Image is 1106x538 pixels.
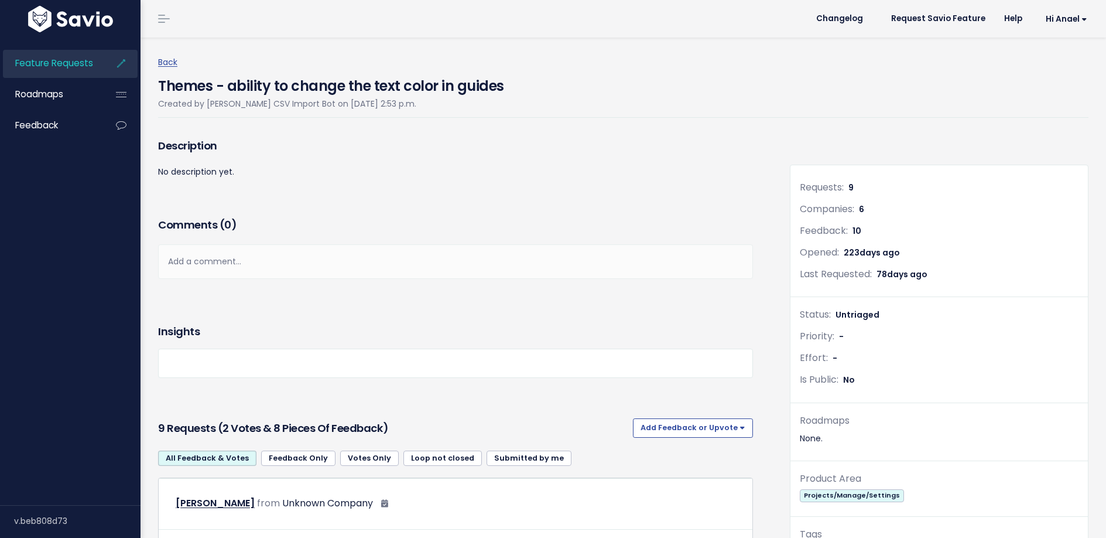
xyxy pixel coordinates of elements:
span: Hi Anael [1046,15,1087,23]
span: Feedback [15,119,58,131]
span: Untriaged [836,309,879,321]
span: - [833,352,837,364]
span: Opened: [800,246,839,259]
a: Feature Requests [3,50,97,77]
span: Requests: [800,181,844,194]
div: None. [800,431,1078,446]
span: - [839,331,844,342]
h3: Insights [158,324,200,340]
p: No description yet. [158,165,753,179]
span: 0 [224,217,231,232]
span: from [257,496,280,510]
a: All Feedback & Votes [158,451,256,466]
span: Status: [800,308,831,321]
a: Feedback Only [261,451,335,466]
span: Is Public: [800,373,838,386]
div: v.beb808d73 [14,506,141,536]
span: 6 [859,203,864,215]
h3: Description [158,138,753,154]
a: Request Savio Feature [882,10,995,28]
h3: Comments ( ) [158,217,753,233]
span: 78 [876,268,927,280]
a: Loop not closed [403,451,482,466]
div: Unknown Company [282,495,373,512]
a: Hi Anael [1032,10,1097,28]
img: logo-white.9d6f32f41409.svg [25,6,116,32]
span: Effort: [800,351,828,365]
div: Add a comment... [158,244,753,279]
span: days ago [887,268,927,280]
a: Submitted by me [487,451,571,466]
a: [PERSON_NAME] [176,496,255,510]
div: Roadmaps [800,413,1078,430]
a: Help [995,10,1032,28]
span: 10 [852,225,861,237]
div: Product Area [800,471,1078,488]
a: Votes Only [340,451,399,466]
span: Feature Requests [15,57,93,69]
a: Roadmaps [3,81,97,108]
span: Priority: [800,329,834,343]
span: Feedback: [800,224,848,237]
span: 223 [844,247,900,258]
span: Projects/Manage/Settings [800,489,903,502]
span: No [843,374,855,386]
span: 9 [848,182,854,193]
span: Last Requested: [800,267,872,281]
span: Roadmaps [15,88,63,100]
button: Add Feedback or Upvote [633,418,753,437]
span: Companies: [800,202,854,216]
a: Feedback [3,112,97,139]
span: Changelog [816,15,863,23]
a: Back [158,56,177,68]
h4: Themes - ability to change the text color in guides [158,70,504,97]
span: days ago [860,247,900,258]
span: Created by [PERSON_NAME] CSV Import Bot on [DATE] 2:53 p.m. [158,98,416,110]
h3: 9 Requests (2 Votes & 8 pieces of Feedback) [158,420,628,437]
